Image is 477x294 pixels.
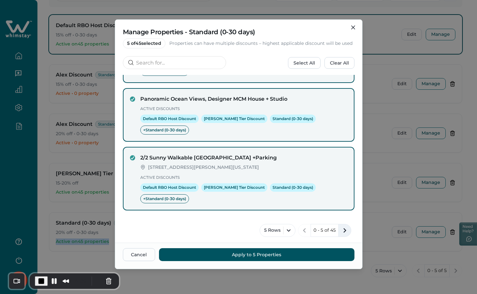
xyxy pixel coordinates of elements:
[348,22,358,33] button: Close
[140,106,347,112] p: Active Discounts
[140,154,347,162] h4: 2/2 Sunny Walkable [GEOGRAPHIC_DATA] +Parking
[123,248,155,261] button: Cancel
[260,224,295,237] button: 5 Rows
[140,174,347,181] p: Active Discounts
[288,57,321,69] button: Select All
[201,183,267,192] span: [PERSON_NAME] Tier Discount
[338,224,351,237] button: next page
[123,27,354,36] h2: Manage Properties - Standard (0-30 days)
[313,227,336,234] p: 0 - 5 of 45
[159,248,354,261] button: Apply to 5 Properties
[298,224,311,237] button: previous page
[123,38,165,48] span: 5 of 45 selected
[140,126,189,135] span: + Standard (0-30 days)
[123,56,226,69] input: Search for...
[148,164,259,171] p: [STREET_ADDRESS][PERSON_NAME][US_STATE]
[140,194,189,203] span: + Standard (0-30 days)
[201,115,267,123] span: [PERSON_NAME] Tier Discount
[270,183,316,192] span: Standard (0-30 days)
[140,183,199,192] span: Default RBO Host Discount
[324,57,354,69] button: Clear All
[140,95,347,103] h4: Panoramic Ocean Views, Designer MCM House + Studio
[270,115,316,123] span: Standard (0-30 days)
[169,40,353,47] p: Properties can have multiple discounts – highest applicable discount will be used
[140,115,199,123] span: Default RBO Host Discount
[311,224,339,237] button: 0 - 5 of 45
